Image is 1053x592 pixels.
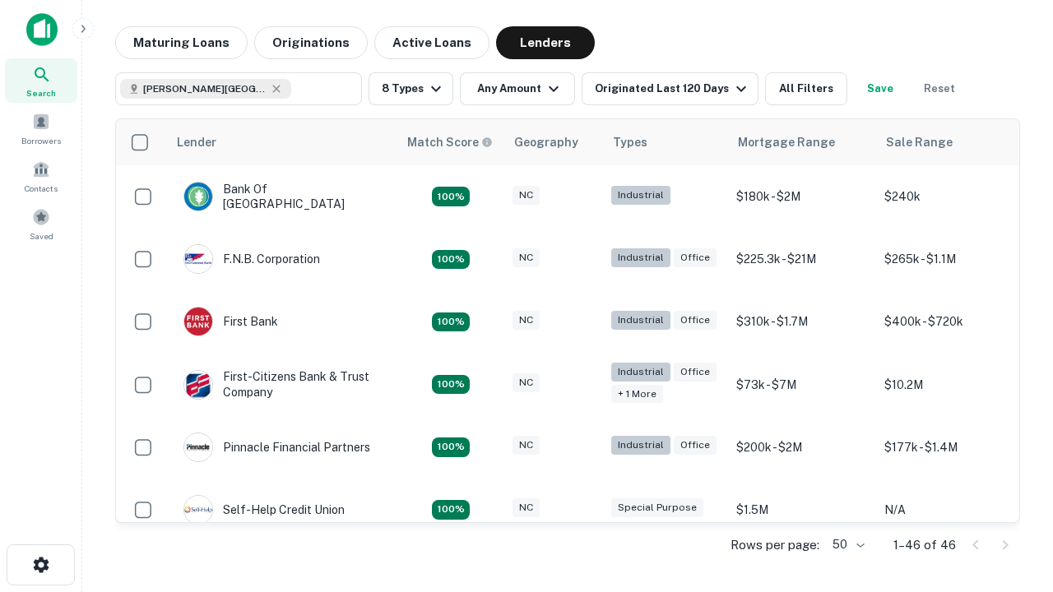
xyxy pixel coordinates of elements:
[407,133,493,151] div: Capitalize uses an advanced AI algorithm to match your search with the best lender. The match sco...
[115,26,248,59] button: Maturing Loans
[674,436,717,455] div: Office
[876,290,1024,353] td: $400k - $720k
[21,134,61,147] span: Borrowers
[595,79,751,99] div: Originated Last 120 Days
[611,248,670,267] div: Industrial
[513,498,540,517] div: NC
[611,498,703,517] div: Special Purpose
[432,250,470,270] div: Matching Properties: 7, hasApolloMatch: undefined
[876,353,1024,415] td: $10.2M
[913,72,966,105] button: Reset
[432,500,470,520] div: Matching Properties: 10, hasApolloMatch: undefined
[731,535,819,555] p: Rows per page:
[738,132,835,152] div: Mortgage Range
[765,72,847,105] button: All Filters
[971,460,1053,539] iframe: Chat Widget
[26,13,58,46] img: capitalize-icon.png
[432,312,470,332] div: Matching Properties: 8, hasApolloMatch: undefined
[184,308,212,335] img: picture
[603,119,728,165] th: Types
[504,119,603,165] th: Geography
[728,165,876,228] td: $180k - $2M
[25,182,58,195] span: Contacts
[611,385,663,404] div: + 1 more
[5,154,77,198] a: Contacts
[183,495,345,525] div: Self-help Credit Union
[183,432,370,462] div: Pinnacle Financial Partners
[611,186,670,205] div: Industrial
[184,183,212,210] img: picture
[432,437,470,457] div: Matching Properties: 10, hasApolloMatch: undefined
[460,72,575,105] button: Any Amount
[432,187,470,206] div: Matching Properties: 8, hasApolloMatch: undefined
[611,363,670,382] div: Industrial
[728,416,876,479] td: $200k - $2M
[876,165,1024,228] td: $240k
[183,307,278,336] div: First Bank
[167,119,397,165] th: Lender
[30,229,53,243] span: Saved
[513,186,540,205] div: NC
[514,132,578,152] div: Geography
[876,416,1024,479] td: $177k - $1.4M
[854,72,907,105] button: Save your search to get updates of matches that match your search criteria.
[674,311,717,330] div: Office
[397,119,504,165] th: Capitalize uses an advanced AI algorithm to match your search with the best lender. The match sco...
[513,311,540,330] div: NC
[611,311,670,330] div: Industrial
[5,58,77,103] a: Search
[876,479,1024,541] td: N/A
[5,201,77,246] a: Saved
[728,290,876,353] td: $310k - $1.7M
[177,132,216,152] div: Lender
[183,369,381,399] div: First-citizens Bank & Trust Company
[369,72,453,105] button: 8 Types
[184,371,212,399] img: picture
[611,436,670,455] div: Industrial
[728,353,876,415] td: $73k - $7M
[374,26,489,59] button: Active Loans
[513,436,540,455] div: NC
[407,133,489,151] h6: Match Score
[728,479,876,541] td: $1.5M
[184,496,212,524] img: picture
[432,375,470,395] div: Matching Properties: 8, hasApolloMatch: undefined
[26,86,56,99] span: Search
[876,119,1024,165] th: Sale Range
[184,433,212,461] img: picture
[183,244,320,274] div: F.n.b. Corporation
[826,533,867,557] div: 50
[886,132,953,152] div: Sale Range
[496,26,595,59] button: Lenders
[728,119,876,165] th: Mortgage Range
[183,182,381,211] div: Bank Of [GEOGRAPHIC_DATA]
[674,248,717,267] div: Office
[613,132,647,152] div: Types
[674,363,717,382] div: Office
[254,26,368,59] button: Originations
[893,535,956,555] p: 1–46 of 46
[582,72,758,105] button: Originated Last 120 Days
[876,228,1024,290] td: $265k - $1.1M
[728,228,876,290] td: $225.3k - $21M
[5,106,77,150] a: Borrowers
[513,373,540,392] div: NC
[184,245,212,273] img: picture
[513,248,540,267] div: NC
[143,81,267,96] span: [PERSON_NAME][GEOGRAPHIC_DATA], [GEOGRAPHIC_DATA]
